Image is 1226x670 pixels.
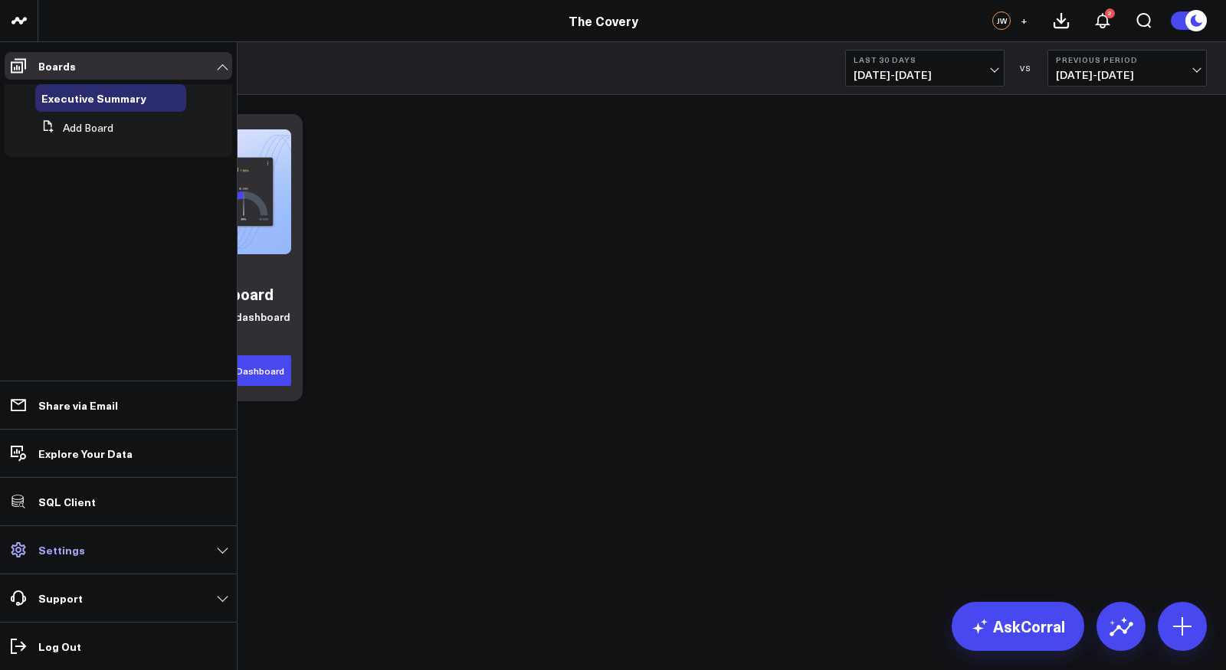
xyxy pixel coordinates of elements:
b: Previous Period [1056,55,1198,64]
button: Generate Dashboard [185,355,291,386]
button: + [1015,11,1033,30]
a: The Covery [569,12,638,29]
a: SQL Client [5,488,232,515]
button: Add Board [35,114,113,142]
p: Log Out [38,640,81,652]
p: Explore Your Data [38,447,133,459]
button: Last 30 Days[DATE]-[DATE] [845,50,1005,87]
p: Support [38,592,83,604]
div: VS [1012,64,1040,73]
a: AskCorral [952,602,1084,651]
p: Share via Email [38,399,118,411]
b: Last 30 Days [854,55,996,64]
span: [DATE] - [DATE] [854,69,996,81]
p: Settings [38,544,85,556]
span: Executive Summary [41,90,146,106]
div: JW [992,11,1011,30]
div: 2 [1105,8,1115,18]
button: Previous Period[DATE]-[DATE] [1047,50,1207,87]
a: Executive Summary [41,92,146,104]
span: + [1021,15,1028,26]
p: SQL Client [38,495,96,508]
a: Log Out [5,632,232,660]
span: [DATE] - [DATE] [1056,69,1198,81]
p: Boards [38,60,76,72]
